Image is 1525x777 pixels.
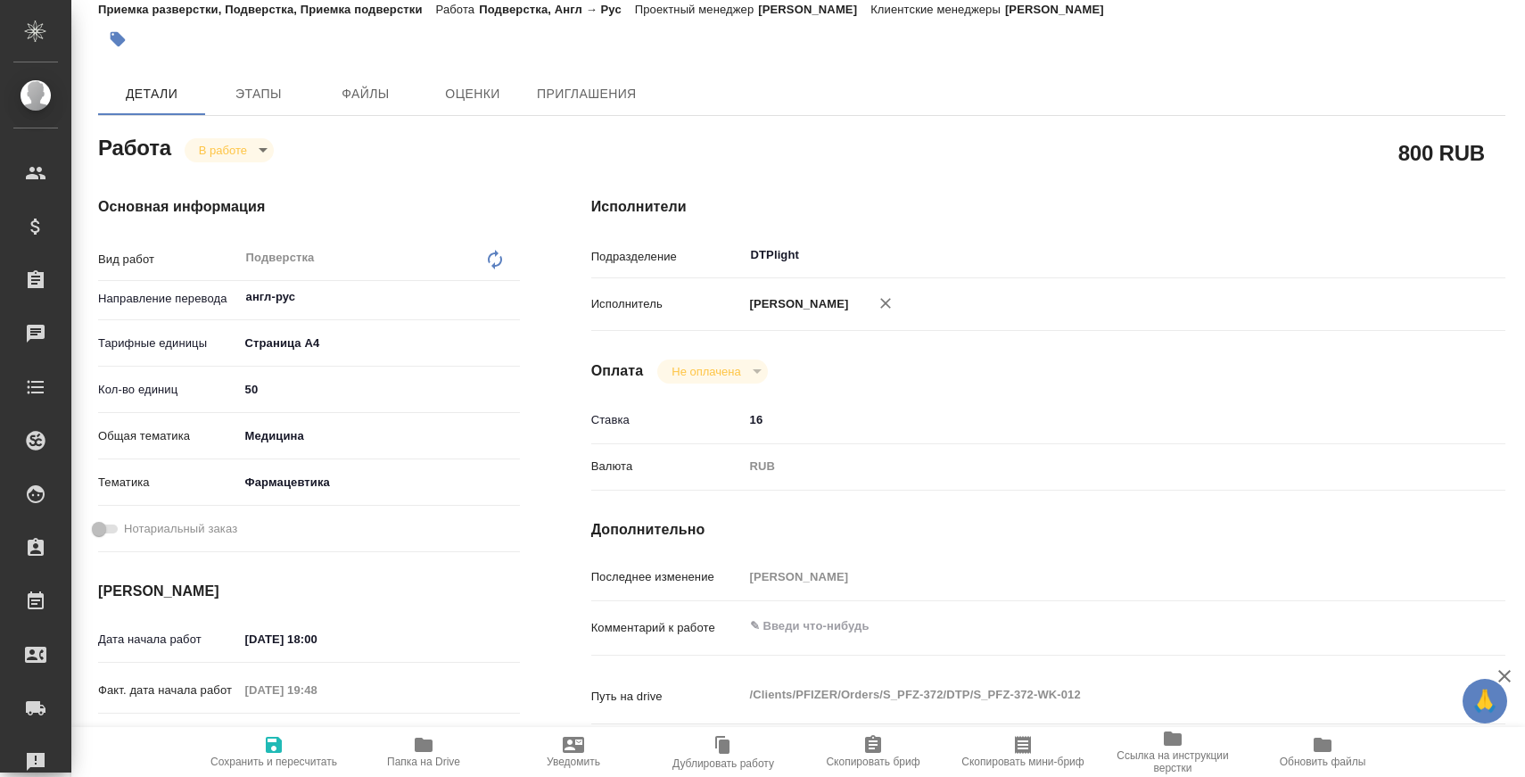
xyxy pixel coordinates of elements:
div: Страница А4 [239,328,520,359]
h4: Исполнители [591,196,1505,218]
button: Open [1420,253,1423,257]
p: Проектный менеджер [635,3,758,16]
button: Удалить исполнителя [866,284,905,323]
div: В работе [657,360,767,384]
input: ✎ Введи что-нибудь [744,407,1430,433]
p: [PERSON_NAME] [744,295,849,313]
input: ✎ Введи что-нибудь [239,626,395,652]
span: Сохранить и пересчитать [210,756,337,768]
p: Валюта [591,458,744,475]
h4: [PERSON_NAME] [98,581,520,602]
button: В работе [194,143,252,158]
button: Папка на Drive [349,727,499,777]
span: 🙏 [1470,682,1500,720]
div: Медицина [239,421,520,451]
p: Факт. дата начала работ [98,682,239,699]
p: Общая тематика [98,427,239,445]
span: Оценки [430,83,515,105]
p: Ставка [591,411,744,429]
p: Дата начала работ [98,631,239,649]
p: Последнее изменение [591,568,744,586]
p: Исполнитель [591,295,744,313]
button: Скопировать бриф [798,727,948,777]
input: Пустое поле [744,564,1430,590]
button: Добавить тэг [98,20,137,59]
p: Тематика [98,474,239,492]
span: Нотариальный заказ [124,520,237,538]
div: В работе [185,138,274,162]
h2: Работа [98,130,171,162]
p: Подразделение [591,248,744,266]
p: Работа [436,3,480,16]
span: Уведомить [547,756,600,768]
p: [PERSON_NAME] [758,3,870,16]
p: Подверстка, Англ → Рус [479,3,635,16]
span: Этапы [216,83,301,105]
span: Приглашения [537,83,637,105]
input: ✎ Введи что-нибудь [239,376,520,402]
input: ✎ Введи что-нибудь [239,723,395,749]
button: Open [510,295,514,299]
p: Тарифные единицы [98,335,239,352]
p: Вид работ [98,251,239,269]
button: Дублировать работу [648,727,798,777]
p: Кол-во единиц [98,381,239,399]
button: Обновить файлы [1248,727,1397,777]
h4: Основная информация [98,196,520,218]
span: Обновить файлы [1280,756,1366,768]
input: Пустое поле [239,677,395,703]
h4: Оплата [591,360,644,382]
button: Уведомить [499,727,648,777]
span: Скопировать мини-бриф [961,756,1084,768]
p: Направление перевода [98,290,239,308]
span: Скопировать бриф [826,756,919,768]
div: Фармацевтика [239,467,520,498]
p: Клиентские менеджеры [870,3,1005,16]
button: Сохранить и пересчитать [199,727,349,777]
span: Файлы [323,83,408,105]
h2: 800 RUB [1398,137,1485,168]
textarea: /Clients/PFIZER/Orders/S_PFZ-372/DTP/S_PFZ-372-WK-012 [744,680,1430,710]
button: Ссылка на инструкции верстки [1098,727,1248,777]
div: RUB [744,451,1430,482]
button: Скопировать мини-бриф [948,727,1098,777]
span: Папка на Drive [387,756,460,768]
span: Ссылка на инструкции верстки [1109,749,1237,774]
span: Дублировать работу [672,757,774,770]
button: Не оплачена [666,364,746,379]
span: Детали [109,83,194,105]
p: [PERSON_NAME] [1005,3,1117,16]
h4: Дополнительно [591,519,1505,541]
p: Путь на drive [591,688,744,706]
p: Комментарий к работе [591,619,744,637]
button: 🙏 [1463,679,1507,723]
